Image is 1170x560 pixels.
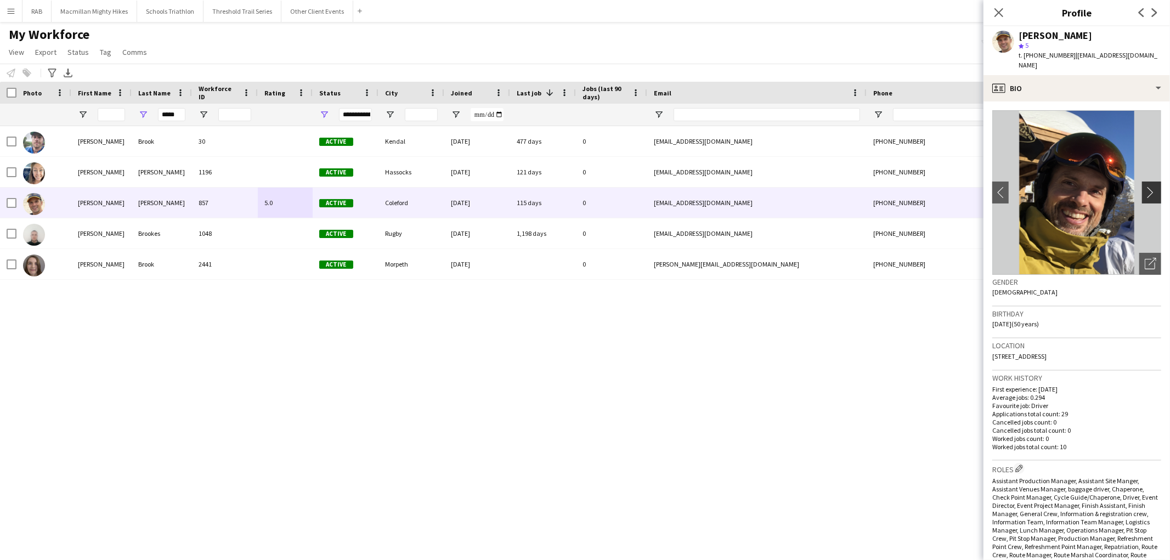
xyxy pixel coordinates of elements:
[281,1,353,22] button: Other Client Events
[192,126,258,156] div: 30
[192,249,258,279] div: 2441
[4,45,29,59] a: View
[1019,51,1157,69] span: | [EMAIL_ADDRESS][DOMAIN_NAME]
[71,249,132,279] div: [PERSON_NAME]
[471,108,504,121] input: Joined Filter Input
[378,188,444,218] div: Coleford
[992,309,1161,319] h3: Birthday
[192,188,258,218] div: 857
[867,188,1007,218] div: [PHONE_NUMBER]
[158,108,185,121] input: Last Name Filter Input
[576,157,647,187] div: 0
[98,108,125,121] input: First Name Filter Input
[23,254,45,276] img: Jennifer Brook
[867,249,1007,279] div: [PHONE_NUMBER]
[23,162,45,184] img: Laura Godfrey-Brookes
[138,89,171,97] span: Last Name
[378,157,444,187] div: Hassocks
[319,110,329,120] button: Open Filter Menu
[385,110,395,120] button: Open Filter Menu
[319,199,353,207] span: Active
[378,249,444,279] div: Morpeth
[22,1,52,22] button: RAB
[647,249,867,279] div: [PERSON_NAME][EMAIL_ADDRESS][DOMAIN_NAME]
[510,157,576,187] div: 121 days
[319,230,353,238] span: Active
[984,75,1170,101] div: Bio
[517,89,541,97] span: Last job
[23,89,42,97] span: Photo
[992,110,1161,275] img: Crew avatar or photo
[992,277,1161,287] h3: Gender
[122,47,147,57] span: Comms
[576,126,647,156] div: 0
[319,261,353,269] span: Active
[576,249,647,279] div: 0
[992,393,1161,401] p: Average jobs: 0.294
[1019,51,1076,59] span: t. [PHONE_NUMBER]
[100,47,111,57] span: Tag
[992,341,1161,350] h3: Location
[992,426,1161,434] p: Cancelled jobs total count: 0
[378,126,444,156] div: Kendal
[576,218,647,248] div: 0
[867,218,1007,248] div: [PHONE_NUMBER]
[138,110,148,120] button: Open Filter Menu
[992,434,1161,443] p: Worked jobs count: 0
[23,224,45,246] img: Charles Brookes
[78,110,88,120] button: Open Filter Menu
[992,373,1161,383] h3: Work history
[319,138,353,146] span: Active
[95,45,116,59] a: Tag
[132,188,192,218] div: [PERSON_NAME]
[444,188,510,218] div: [DATE]
[647,157,867,187] div: [EMAIL_ADDRESS][DOMAIN_NAME]
[873,110,883,120] button: Open Filter Menu
[444,218,510,248] div: [DATE]
[867,126,1007,156] div: [PHONE_NUMBER]
[1025,41,1028,49] span: 5
[319,168,353,177] span: Active
[992,352,1047,360] span: [STREET_ADDRESS]
[132,126,192,156] div: Brook
[510,218,576,248] div: 1,198 days
[1139,253,1161,275] div: Open photos pop-in
[67,47,89,57] span: Status
[71,218,132,248] div: [PERSON_NAME]
[984,5,1170,20] h3: Profile
[199,84,238,101] span: Workforce ID
[23,193,45,215] img: George Brooks
[258,188,313,218] div: 5.0
[78,89,111,97] span: First Name
[63,45,93,59] a: Status
[264,89,285,97] span: Rating
[118,45,151,59] a: Comms
[192,218,258,248] div: 1048
[132,157,192,187] div: [PERSON_NAME]
[319,89,341,97] span: Status
[893,108,1001,121] input: Phone Filter Input
[654,89,671,97] span: Email
[9,47,24,57] span: View
[992,401,1161,410] p: Favourite job: Driver
[992,463,1161,474] h3: Roles
[137,1,204,22] button: Schools Triathlon
[9,26,89,43] span: My Workforce
[873,89,892,97] span: Phone
[52,1,137,22] button: Macmillan Mighty Hikes
[647,126,867,156] div: [EMAIL_ADDRESS][DOMAIN_NAME]
[378,218,444,248] div: Rugby
[583,84,628,101] span: Jobs (last 90 days)
[204,1,281,22] button: Threshold Trail Series
[510,188,576,218] div: 115 days
[647,218,867,248] div: [EMAIL_ADDRESS][DOMAIN_NAME]
[451,110,461,120] button: Open Filter Menu
[510,126,576,156] div: 477 days
[992,410,1161,418] p: Applications total count: 29
[992,288,1058,296] span: [DEMOGRAPHIC_DATA]
[992,320,1039,328] span: [DATE] (50 years)
[867,157,1007,187] div: [PHONE_NUMBER]
[132,218,192,248] div: Brookes
[199,110,208,120] button: Open Filter Menu
[23,132,45,154] img: Chris Brook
